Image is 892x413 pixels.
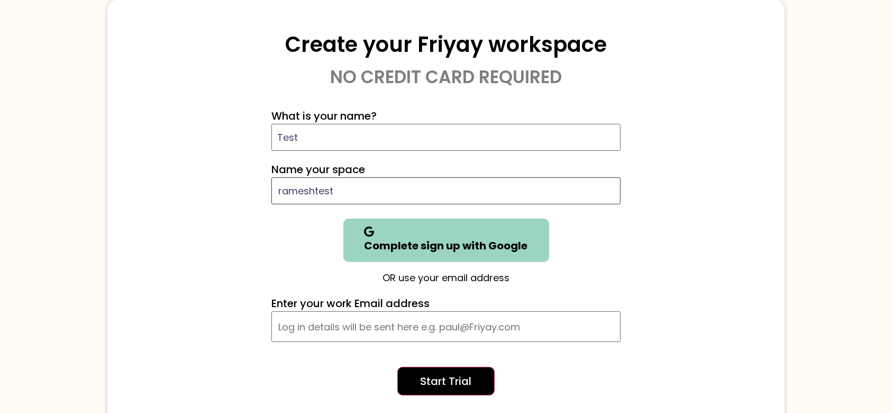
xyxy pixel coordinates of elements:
[271,271,621,285] p: OR use your email address
[397,367,495,396] button: Start Trial
[139,68,753,86] h5: No credit card required
[271,177,621,204] input: e.g. paul.friyay.com
[271,161,365,177] label: Name your space
[271,108,377,124] label: What is your name?
[271,311,621,342] input: Log in details will be sent here e.g. paul@Friyay.com
[365,238,528,253] b: Complete sign up with Google
[271,295,430,311] label: Enter your work Email address
[139,31,753,58] h3: Create your Friyay workspace
[271,124,621,151] input: e.g. Paul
